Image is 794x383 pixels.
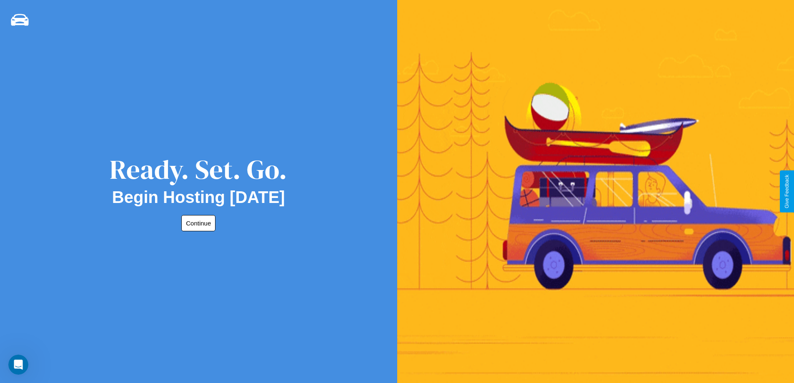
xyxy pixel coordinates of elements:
div: Give Feedback [784,175,790,208]
div: Ready. Set. Go. [110,151,287,188]
button: Continue [181,215,215,231]
h2: Begin Hosting [DATE] [112,188,285,207]
iframe: Intercom live chat [8,355,28,375]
